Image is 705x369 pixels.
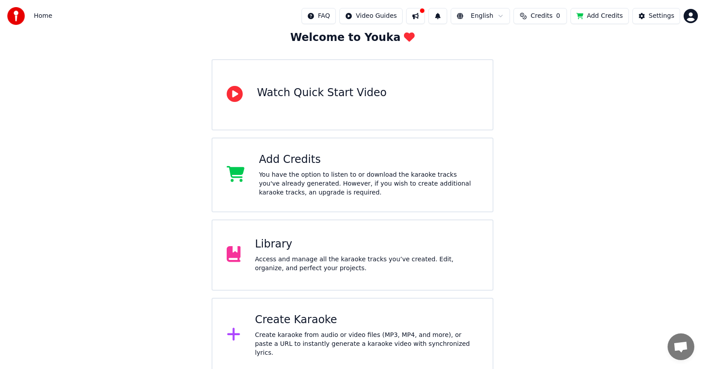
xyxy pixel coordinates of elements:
[632,8,680,24] button: Settings
[530,12,552,20] span: Credits
[34,12,52,20] span: Home
[556,12,560,20] span: 0
[649,12,674,20] div: Settings
[257,86,387,100] div: Watch Quick Start Video
[255,237,478,251] div: Library
[7,7,25,25] img: youka
[290,31,415,45] div: Welcome to Youka
[255,313,478,327] div: Create Karaoke
[255,255,478,273] div: Access and manage all the karaoke tracks you’ve created. Edit, organize, and perfect your projects.
[668,333,694,360] div: Open chat
[302,8,336,24] button: FAQ
[259,170,478,197] div: You have the option to listen to or download the karaoke tracks you've already generated. However...
[34,12,52,20] nav: breadcrumb
[259,153,478,167] div: Add Credits
[255,331,478,357] div: Create karaoke from audio or video files (MP3, MP4, and more), or paste a URL to instantly genera...
[339,8,403,24] button: Video Guides
[513,8,567,24] button: Credits0
[571,8,629,24] button: Add Credits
